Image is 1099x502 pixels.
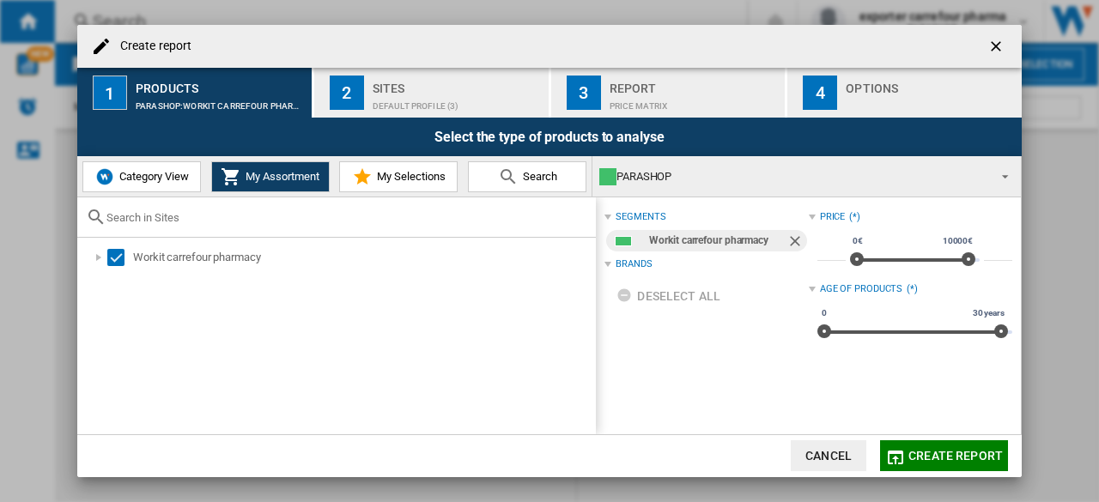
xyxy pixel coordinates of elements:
[987,38,1008,58] ng-md-icon: getI18NText('BUTTONS.CLOSE_DIALOG')
[107,249,133,266] md-checkbox: Select
[787,68,1022,118] button: 4 Options
[599,165,987,189] div: PARASHOP
[314,68,550,118] button: 2 Sites Default profile (3)
[373,93,542,111] div: Default profile (3)
[136,93,305,111] div: PARASHOP:Workit carrefour pharmacy
[330,76,364,110] div: 2
[339,161,458,192] button: My Selections
[649,230,786,251] div: Workit carrefour pharmacy
[803,76,837,110] div: 4
[820,210,846,224] div: Price
[880,440,1008,471] button: Create report
[610,75,779,93] div: Report
[940,234,975,248] span: 10000€
[551,68,787,118] button: 3 Report Price Matrix
[819,306,829,320] span: 0
[77,118,1022,156] div: Select the type of products to analyse
[820,282,903,296] div: Age of products
[373,75,542,93] div: Sites
[106,211,587,224] input: Search in Sites
[115,170,189,183] span: Category View
[616,257,652,271] div: Brands
[136,75,305,93] div: Products
[786,233,807,253] ng-md-icon: Remove
[616,281,720,311] div: Deselect all
[133,249,593,266] div: Workit carrefour pharmacy
[211,161,330,192] button: My Assortment
[850,234,865,248] span: 0€
[567,76,601,110] div: 3
[611,281,726,311] button: Deselect all
[241,170,319,183] span: My Assortment
[94,166,115,187] img: wiser-icon-blue.png
[791,440,866,471] button: Cancel
[846,75,1015,93] div: Options
[981,29,1015,64] button: getI18NText('BUTTONS.CLOSE_DIALOG')
[82,161,201,192] button: Category View
[610,93,779,111] div: Price Matrix
[373,170,446,183] span: My Selections
[112,38,191,55] h4: Create report
[970,306,1007,320] span: 30 years
[616,210,665,224] div: segments
[519,170,557,183] span: Search
[93,76,127,110] div: 1
[468,161,586,192] button: Search
[77,68,313,118] button: 1 Products PARASHOP:Workit carrefour pharmacy
[908,449,1003,463] span: Create report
